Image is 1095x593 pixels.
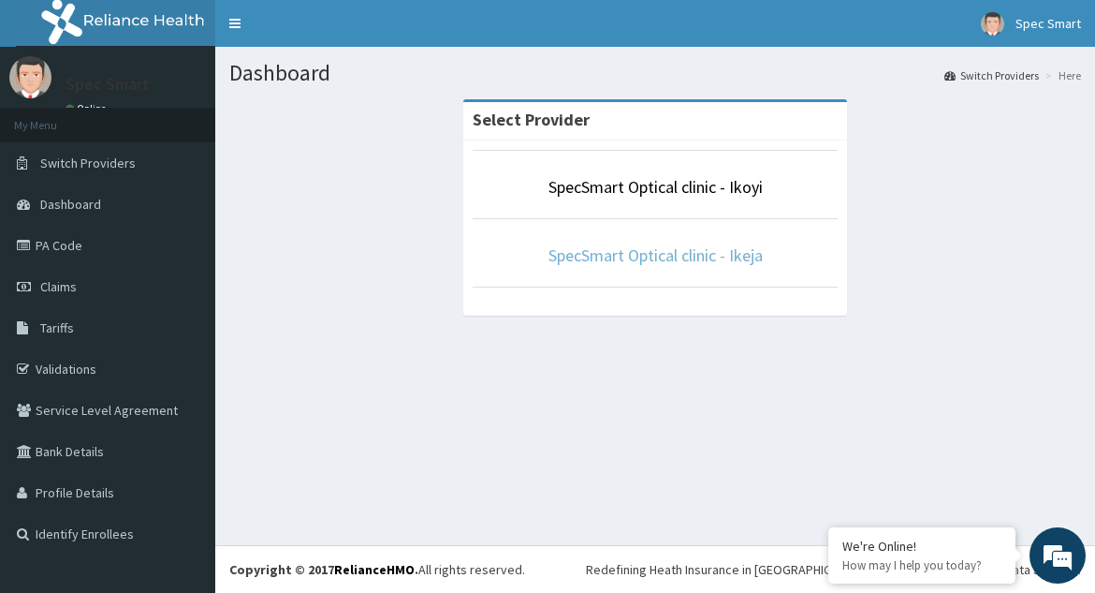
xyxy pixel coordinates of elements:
[229,561,418,578] strong: Copyright © 2017 .
[66,76,150,93] p: Spec Smart
[215,545,1095,593] footer: All rights reserved.
[842,557,1001,573] p: How may I help you today?
[229,61,1081,85] h1: Dashboard
[1015,15,1081,32] span: Spec Smart
[40,319,74,336] span: Tariffs
[944,67,1039,83] a: Switch Providers
[66,102,110,115] a: Online
[40,196,101,213] span: Dashboard
[473,109,590,130] strong: Select Provider
[9,56,51,98] img: User Image
[548,245,763,266] a: SpecSmart Optical clinic - Ikeja
[586,560,1081,579] div: Redefining Heath Insurance in [GEOGRAPHIC_DATA] using Telemedicine and Data Science!
[40,278,77,295] span: Claims
[842,538,1001,555] div: We're Online!
[334,561,415,578] a: RelianceHMO
[40,155,136,171] span: Switch Providers
[548,176,763,198] a: SpecSmart Optical clinic - Ikoyi
[1041,67,1081,83] li: Here
[981,12,1004,36] img: User Image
